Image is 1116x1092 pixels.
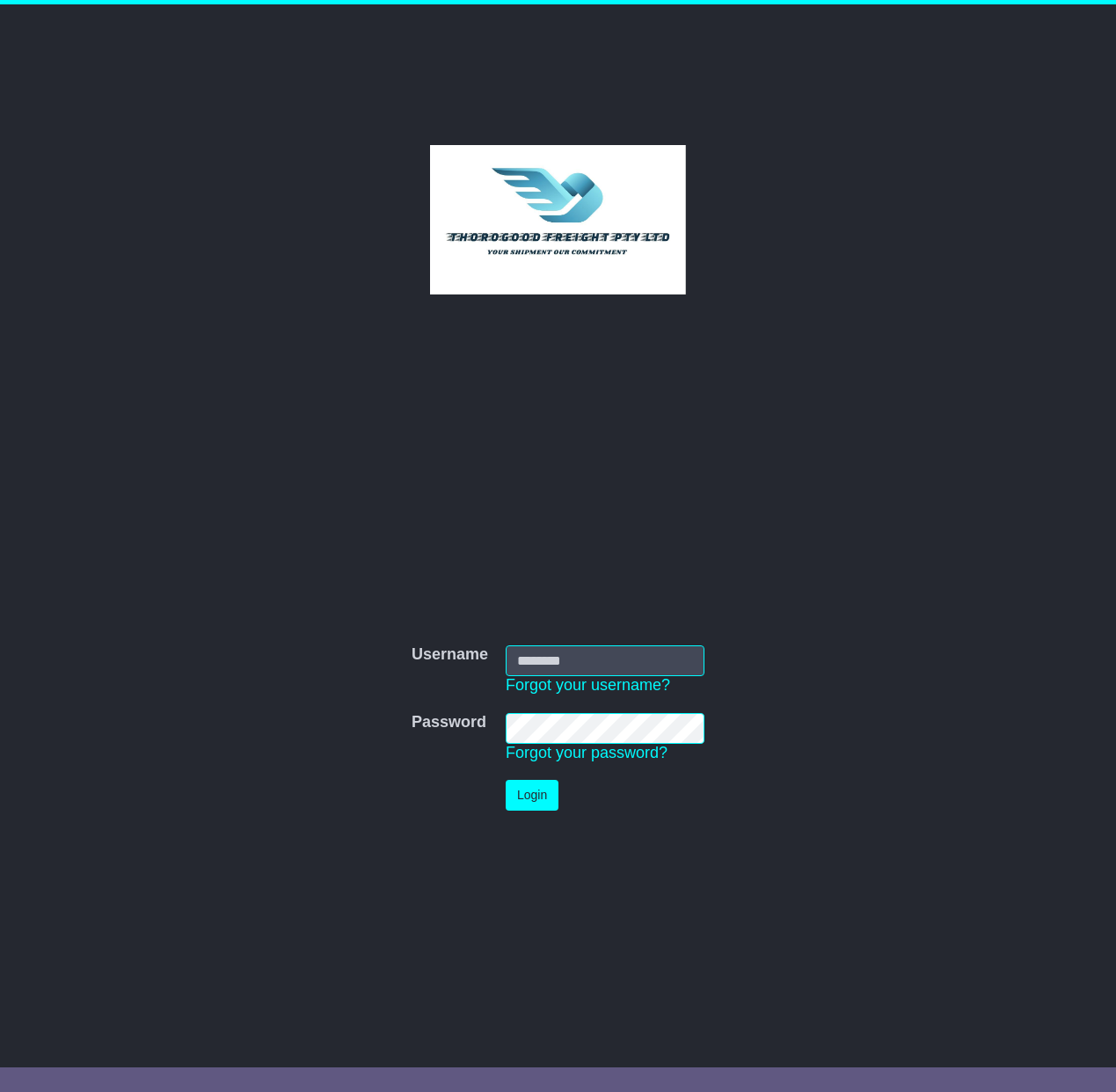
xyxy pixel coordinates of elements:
button: Login [506,780,558,811]
img: Thorogood Freight Pty Ltd [430,145,686,295]
a: Forgot your username? [506,676,670,694]
a: Forgot your password? [506,744,667,761]
label: Username [412,645,488,665]
label: Password [412,713,486,732]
